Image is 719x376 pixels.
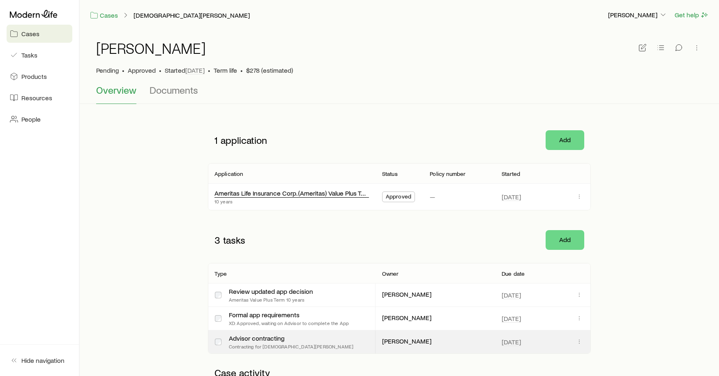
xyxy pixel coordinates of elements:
p: 10 years [214,198,369,205]
p: Policy number [430,171,466,177]
p: Formal app requirements [229,311,349,319]
span: • [240,66,243,74]
p: Ameritas Value Plus Term 10 years [229,296,313,303]
span: [DATE] [502,291,521,299]
div: Case details tabs [96,84,703,104]
span: [DATE] [502,338,521,346]
a: Resources [7,89,72,107]
span: Overview [96,84,136,96]
span: People [21,115,41,123]
button: Add [546,130,584,150]
a: Cases [90,11,118,20]
button: Hide navigation [7,351,72,369]
div: Ameritas Life Insurance Corp. (Ameritas) Value Plus Term [214,189,369,198]
p: Due date [502,270,525,277]
span: Documents [150,84,198,96]
div: Advisor contracting [229,334,284,343]
h1: [PERSON_NAME] [96,40,206,56]
span: Tasks [21,51,37,59]
a: People [7,110,72,128]
a: Advisor contracting [229,334,284,342]
p: 1 application [208,128,539,152]
p: Started [502,171,520,177]
span: • [208,66,210,74]
span: Approved [386,193,411,202]
span: Hide navigation [21,356,65,364]
span: • [122,66,124,74]
p: 3 tasks [208,228,539,252]
p: — [430,193,435,201]
span: Resources [21,94,52,102]
span: Approved [128,66,156,74]
p: XD: Approved, waiting on Advisor to complete the App [229,320,349,326]
p: Started [165,66,205,74]
span: [DATE] [502,193,521,201]
a: Ameritas Life Insurance Corp. (Ameritas) Value Plus Term [214,189,372,197]
span: $278 (estimated) [246,66,293,74]
button: Get help [674,10,709,20]
p: Pending [96,66,119,74]
a: Tasks [7,46,72,64]
span: [DATE] [502,314,521,323]
span: Term life [214,66,237,74]
p: [PERSON_NAME] [382,290,431,300]
p: Review updated app decision [229,287,313,295]
p: [PERSON_NAME] [608,11,667,19]
button: [PERSON_NAME] [608,10,668,20]
span: [DATE] [185,66,205,74]
p: [PERSON_NAME] [382,337,431,347]
p: Application [214,171,243,177]
span: Products [21,72,47,81]
p: Owner [382,270,399,277]
button: Add [546,230,584,250]
a: Cases [7,25,72,43]
button: [DEMOGRAPHIC_DATA][PERSON_NAME] [133,12,250,19]
span: Cases [21,30,39,38]
p: Contracting for [DEMOGRAPHIC_DATA][PERSON_NAME] [229,343,354,350]
a: Products [7,67,72,85]
span: • [159,66,161,74]
p: Status [382,171,398,177]
p: [PERSON_NAME] [382,314,431,323]
p: Type [214,270,227,277]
